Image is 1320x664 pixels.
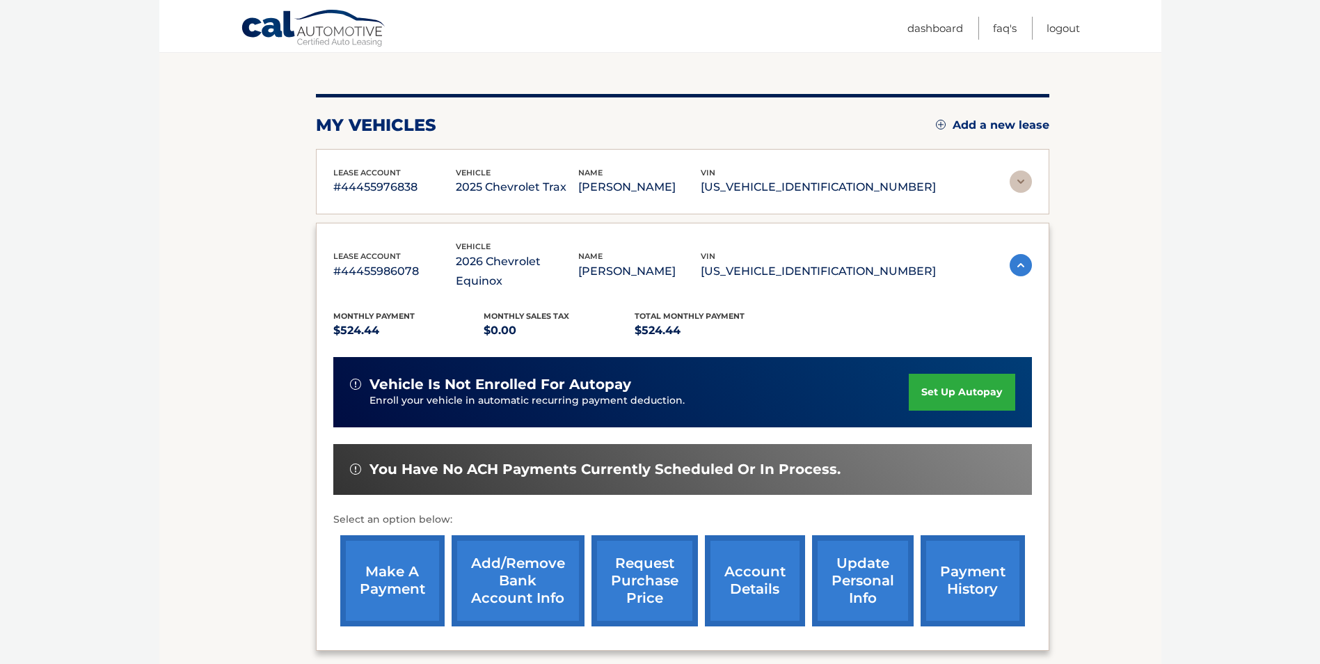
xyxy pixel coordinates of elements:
[369,393,909,409] p: Enroll your vehicle in automatic recurring payment deduction.
[1010,171,1032,193] img: accordion-rest.svg
[701,177,936,197] p: [US_VEHICLE_IDENTIFICATION_NUMBER]
[333,321,484,340] p: $524.44
[907,17,963,40] a: Dashboard
[812,535,914,626] a: update personal info
[456,242,491,251] span: vehicle
[936,118,1049,132] a: Add a new lease
[1047,17,1080,40] a: Logout
[635,321,786,340] p: $524.44
[578,251,603,261] span: name
[241,9,387,49] a: Cal Automotive
[369,376,631,393] span: vehicle is not enrolled for autopay
[578,262,701,281] p: [PERSON_NAME]
[484,311,569,321] span: Monthly sales Tax
[333,177,456,197] p: #44455976838
[333,262,456,281] p: #44455986078
[635,311,745,321] span: Total Monthly Payment
[701,168,715,177] span: vin
[316,115,436,136] h2: my vehicles
[993,17,1017,40] a: FAQ's
[909,374,1015,411] a: set up autopay
[333,168,401,177] span: lease account
[369,461,841,478] span: You have no ACH payments currently scheduled or in process.
[1010,254,1032,276] img: accordion-active.svg
[484,321,635,340] p: $0.00
[350,379,361,390] img: alert-white.svg
[591,535,698,626] a: request purchase price
[921,535,1025,626] a: payment history
[701,251,715,261] span: vin
[350,464,361,475] img: alert-white.svg
[936,120,946,129] img: add.svg
[333,512,1032,528] p: Select an option below:
[333,251,401,261] span: lease account
[456,177,578,197] p: 2025 Chevrolet Trax
[705,535,805,626] a: account details
[578,168,603,177] span: name
[456,168,491,177] span: vehicle
[452,535,585,626] a: Add/Remove bank account info
[340,535,445,626] a: make a payment
[701,262,936,281] p: [US_VEHICLE_IDENTIFICATION_NUMBER]
[456,252,578,291] p: 2026 Chevrolet Equinox
[578,177,701,197] p: [PERSON_NAME]
[333,311,415,321] span: Monthly Payment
